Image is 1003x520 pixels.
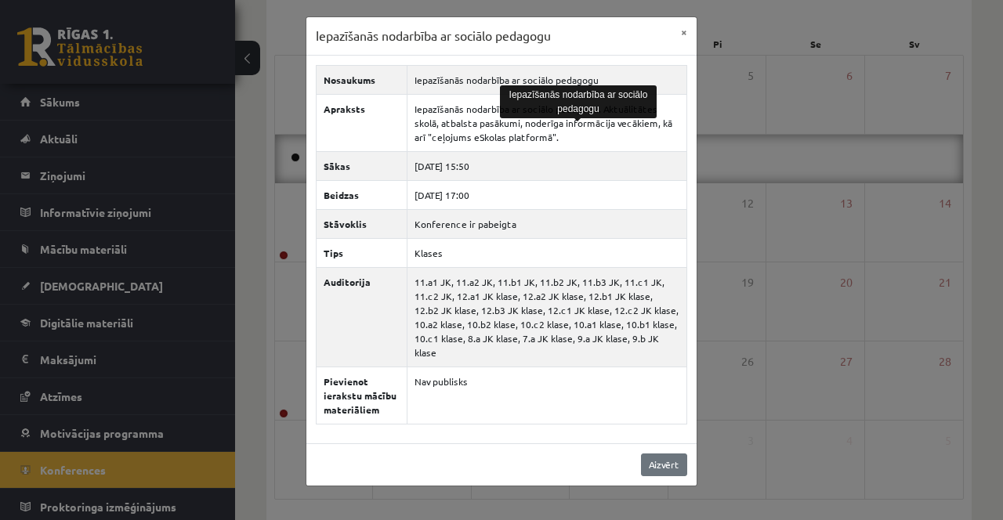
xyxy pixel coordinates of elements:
[317,151,407,180] th: Sākas
[317,180,407,209] th: Beidzas
[641,453,687,476] a: Aizvērt
[317,267,407,367] th: Auditorija
[672,17,697,47] button: ×
[500,85,657,118] div: Iepazīšanās nodarbība ar sociālo pedagogu
[407,209,687,238] td: Konference ir pabeigta
[407,267,687,367] td: 11.a1 JK, 11.a2 JK, 11.b1 JK, 11.b2 JK, 11.b3 JK, 11.c1 JK, 11.c2 JK, 12.a1 JK klase, 12.a2 JK kl...
[317,209,407,238] th: Stāvoklis
[316,27,551,45] h3: Iepazīšanās nodarbība ar sociālo pedagogu
[317,65,407,94] th: Nosaukums
[317,367,407,424] th: Pievienot ierakstu mācību materiāliem
[317,238,407,267] th: Tips
[407,180,687,209] td: [DATE] 17:00
[407,94,687,151] td: Iepazīšanās nodarbība ar sociālo pedagogu. Aktuālitātes skolā, atbalsta pasākumi, noderīga inform...
[407,367,687,424] td: Nav publisks
[407,238,687,267] td: Klases
[407,65,687,94] td: Iepazīšanās nodarbība ar sociālo pedagogu
[407,151,687,180] td: [DATE] 15:50
[317,94,407,151] th: Apraksts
